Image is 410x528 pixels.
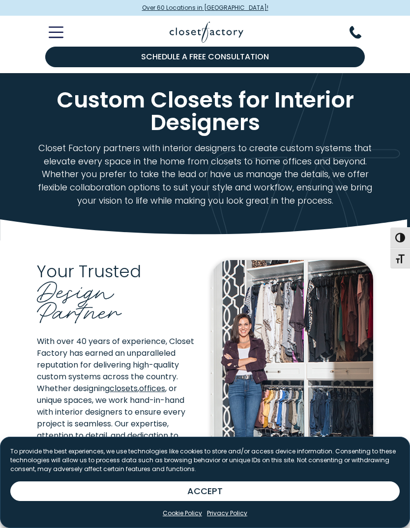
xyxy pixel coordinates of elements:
[163,509,202,518] a: Cookie Policy
[10,481,400,501] button: ACCEPT
[142,3,268,12] span: Over 60 Locations in [GEOGRAPHIC_DATA]!
[390,227,410,248] button: Toggle High Contrast
[390,248,410,268] button: Toggle Font size
[207,509,247,518] a: Privacy Policy
[170,22,243,43] img: Closet Factory Logo
[37,336,199,477] p: With over 40 years of experience, Closet Factory has earned an unparalleled reputation for delive...
[37,260,141,283] span: Your Trusted
[211,260,373,466] img: Interior Designer in custom closet
[37,26,63,38] button: Toggle Mobile Menu
[139,383,165,394] a: offices
[37,269,121,329] span: Design Partner
[37,89,373,133] h1: Custom Closets for Interior Designers
[37,142,373,208] p: Closet Factory partners with interior designers to create custom systems that elevate every space...
[110,383,138,394] a: closets
[350,26,373,39] button: Phone Number
[10,447,400,474] p: To provide the best experiences, we use technologies like cookies to store and/or access device i...
[45,47,365,67] a: Schedule a Free Consultation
